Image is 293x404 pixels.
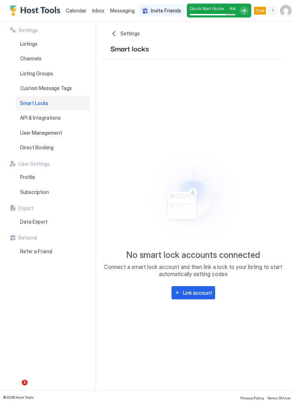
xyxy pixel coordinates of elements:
[16,66,90,81] a: Listing Groups
[16,51,90,66] a: Channels
[103,263,283,278] span: Connect a smart lock account and then link a lock to your listing to start automatically setting ...
[267,396,290,400] span: Terms Of Use
[229,6,232,11] span: 4
[240,394,264,401] a: Privacy Policy
[110,43,149,54] span: Smart locks
[19,205,34,211] span: Export
[7,380,24,397] iframe: Intercom live chat
[20,85,72,91] span: Custom Message Tags
[269,6,277,15] div: menu
[16,140,90,155] a: Direct Booking
[16,110,90,125] a: API & Integrations
[3,395,34,400] span: © 2025 Host Tools
[190,6,224,11] span: Quick Start Guide
[19,235,37,241] span: Referral
[16,36,90,51] a: Listings
[20,144,54,151] span: Direct Booking
[16,214,90,229] a: Data Export
[240,396,264,400] span: Privacy Policy
[267,394,290,401] a: Terms Of Use
[255,8,264,14] span: Trial
[20,41,38,47] span: Listings
[126,250,260,260] span: No smart lock accounts connected
[92,7,104,14] a: Inbox
[183,289,212,296] div: Link account
[20,189,49,195] span: Subscription
[16,96,90,111] a: Smart Locks
[20,219,48,225] span: Data Export
[16,244,90,259] a: Refer a Friend
[20,70,53,77] span: Listing Groups
[120,30,140,37] span: Settings
[19,27,38,34] span: Settings
[280,5,292,16] div: User profile
[16,170,90,185] a: Profile
[16,81,90,96] a: Custom Message Tags
[20,130,62,136] span: User Management
[20,55,41,62] span: Channels
[232,6,235,11] span: / 5
[19,161,50,167] span: User Settings
[172,286,215,299] button: Link account
[110,30,276,37] a: Settings
[131,148,255,247] div: Empty image
[10,5,64,16] a: Host Tools Logo
[16,125,90,140] a: User Management
[22,380,28,385] span: 1
[110,7,135,14] a: Messaging
[151,8,181,14] span: Invite Friends
[20,115,61,121] span: API & Integrations
[66,7,86,14] a: Calendar
[16,185,90,200] a: Subscription
[20,174,35,180] span: Profile
[20,248,52,255] span: Refer a Friend
[20,100,48,106] span: Smart Locks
